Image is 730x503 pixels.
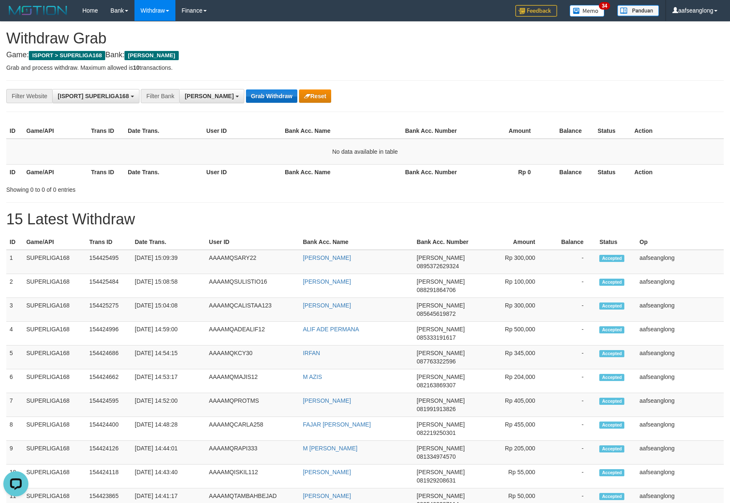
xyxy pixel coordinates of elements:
[417,373,465,380] span: [PERSON_NAME]
[132,369,206,393] td: [DATE] 14:53:17
[23,417,86,441] td: SUPERLIGA168
[548,322,596,345] td: -
[6,123,23,139] th: ID
[205,322,299,345] td: AAAAMQADEALIF12
[599,398,624,405] span: Accepted
[417,406,456,412] span: Copy 081991913826 to clipboard
[417,310,456,317] span: Copy 085645619872 to clipboard
[570,5,605,17] img: Button%20Memo.svg
[205,345,299,369] td: AAAAMQKCY30
[205,274,299,298] td: AAAAMQSULISTIO16
[205,250,299,274] td: AAAAMQSARY22
[475,250,548,274] td: Rp 300,000
[86,322,132,345] td: 154424996
[303,326,359,333] a: ALIF ADE PERMANA
[132,322,206,345] td: [DATE] 14:59:00
[636,234,724,250] th: Op
[417,278,465,285] span: [PERSON_NAME]
[636,465,724,488] td: aafseanglong
[6,234,23,250] th: ID
[548,417,596,441] td: -
[402,123,466,139] th: Bank Acc. Number
[303,445,357,452] a: M [PERSON_NAME]
[599,445,624,452] span: Accepted
[29,51,105,60] span: ISPORT > SUPERLIGA168
[417,477,456,484] span: Copy 081929208631 to clipboard
[3,3,28,28] button: Open LiveChat chat widget
[548,369,596,393] td: -
[636,393,724,417] td: aafseanglong
[515,5,557,17] img: Feedback.jpg
[23,393,86,417] td: SUPERLIGA168
[132,465,206,488] td: [DATE] 14:43:40
[599,469,624,476] span: Accepted
[303,373,322,380] a: M AZIS
[417,358,456,365] span: Copy 087763322596 to clipboard
[205,441,299,465] td: AAAAMQRAPI333
[599,350,624,357] span: Accepted
[23,369,86,393] td: SUPERLIGA168
[6,250,23,274] td: 1
[636,441,724,465] td: aafseanglong
[417,421,465,428] span: [PERSON_NAME]
[636,250,724,274] td: aafseanglong
[6,322,23,345] td: 4
[86,393,132,417] td: 154424595
[246,89,297,103] button: Grab Withdraw
[475,369,548,393] td: Rp 204,000
[548,298,596,322] td: -
[6,164,23,180] th: ID
[548,441,596,465] td: -
[596,234,636,250] th: Status
[402,164,466,180] th: Bank Acc. Number
[599,422,624,429] span: Accepted
[133,64,139,71] strong: 10
[23,441,86,465] td: SUPERLIGA168
[417,302,465,309] span: [PERSON_NAME]
[205,417,299,441] td: AAAAMQCARLA258
[636,298,724,322] td: aafseanglong
[417,254,465,261] span: [PERSON_NAME]
[23,234,86,250] th: Game/API
[205,465,299,488] td: AAAAMQISKIL112
[303,493,351,499] a: [PERSON_NAME]
[548,465,596,488] td: -
[417,350,465,356] span: [PERSON_NAME]
[636,345,724,369] td: aafseanglong
[303,397,351,404] a: [PERSON_NAME]
[132,234,206,250] th: Date Trans.
[6,441,23,465] td: 9
[466,164,543,180] th: Rp 0
[23,164,88,180] th: Game/API
[475,441,548,465] td: Rp 205,000
[599,255,624,262] span: Accepted
[23,123,88,139] th: Game/API
[417,334,456,341] span: Copy 085333191617 to clipboard
[6,274,23,298] td: 2
[475,234,548,250] th: Amount
[599,279,624,286] span: Accepted
[86,234,132,250] th: Trans ID
[132,393,206,417] td: [DATE] 14:52:00
[132,250,206,274] td: [DATE] 15:09:39
[6,64,724,72] p: Grab and process withdraw. Maximum allowed is transactions.
[132,345,206,369] td: [DATE] 14:54:15
[413,234,475,250] th: Bank Acc. Number
[475,417,548,441] td: Rp 455,000
[203,164,281,180] th: User ID
[88,164,124,180] th: Trans ID
[86,441,132,465] td: 154424126
[417,263,459,269] span: Copy 0895372629324 to clipboard
[23,345,86,369] td: SUPERLIGA168
[86,417,132,441] td: 154424400
[58,93,129,99] span: [ISPORT] SUPERLIGA168
[636,417,724,441] td: aafseanglong
[6,211,724,228] h1: 15 Latest Withdraw
[636,274,724,298] td: aafseanglong
[23,465,86,488] td: SUPERLIGA168
[548,250,596,274] td: -
[6,182,298,194] div: Showing 0 to 0 of 0 entries
[303,278,351,285] a: [PERSON_NAME]
[475,393,548,417] td: Rp 405,000
[417,493,465,499] span: [PERSON_NAME]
